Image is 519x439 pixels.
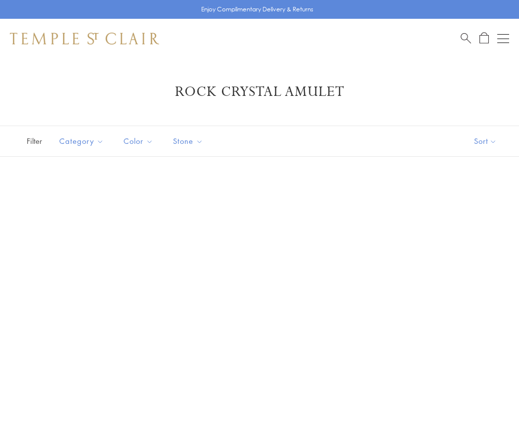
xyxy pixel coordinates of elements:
[54,135,111,147] span: Category
[10,33,159,44] img: Temple St. Clair
[25,83,494,101] h1: Rock Crystal Amulet
[497,33,509,44] button: Open navigation
[452,126,519,156] button: Show sort by
[116,130,161,152] button: Color
[201,4,313,14] p: Enjoy Complimentary Delivery & Returns
[461,32,471,44] a: Search
[166,130,211,152] button: Stone
[119,135,161,147] span: Color
[168,135,211,147] span: Stone
[479,32,489,44] a: Open Shopping Bag
[52,130,111,152] button: Category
